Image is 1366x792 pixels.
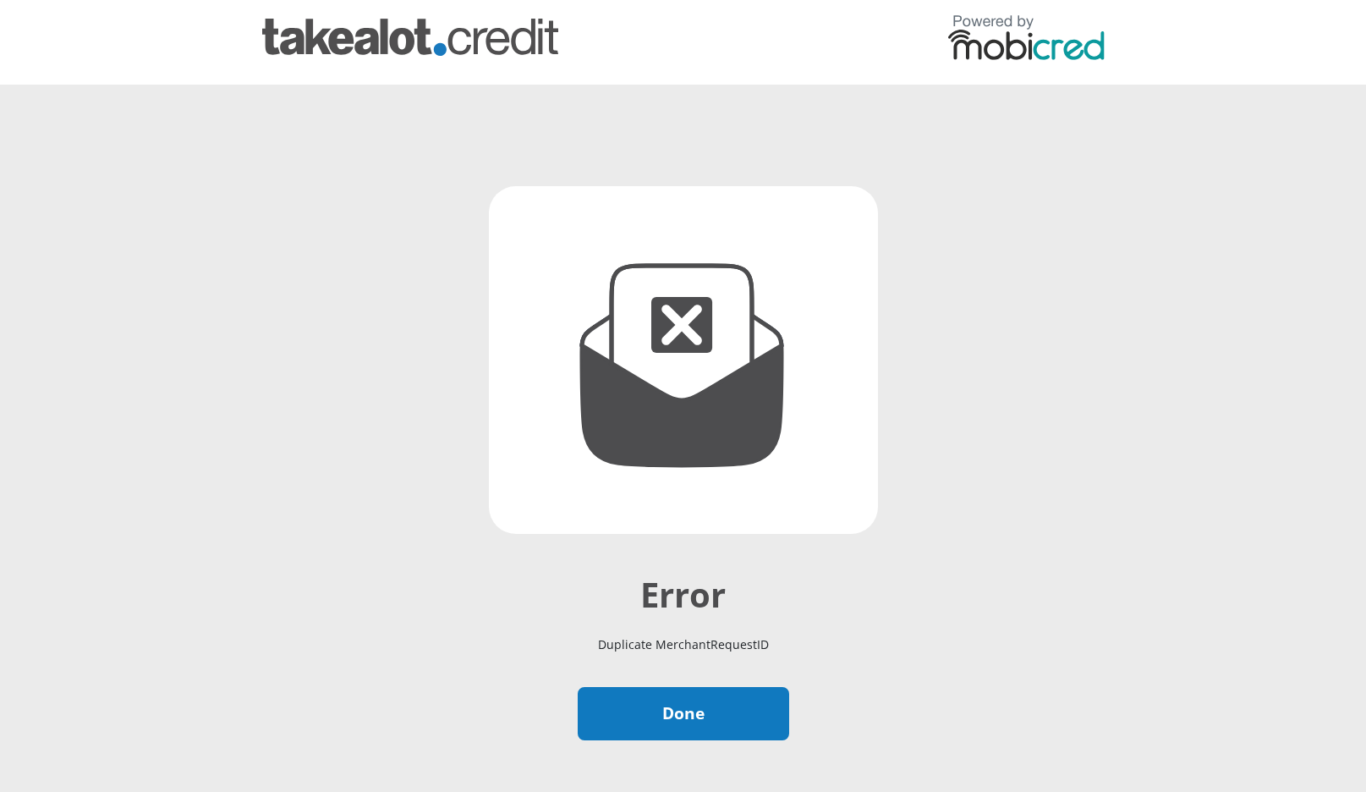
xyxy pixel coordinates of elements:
[214,575,1153,615] h2: Error
[578,687,789,740] a: Done
[214,615,1153,674] p: Duplicate MerchantRequestID
[948,14,1105,60] img: powered by mobicred logo
[489,186,878,534] img: declined.svg
[262,19,558,56] img: takealot_credit logo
